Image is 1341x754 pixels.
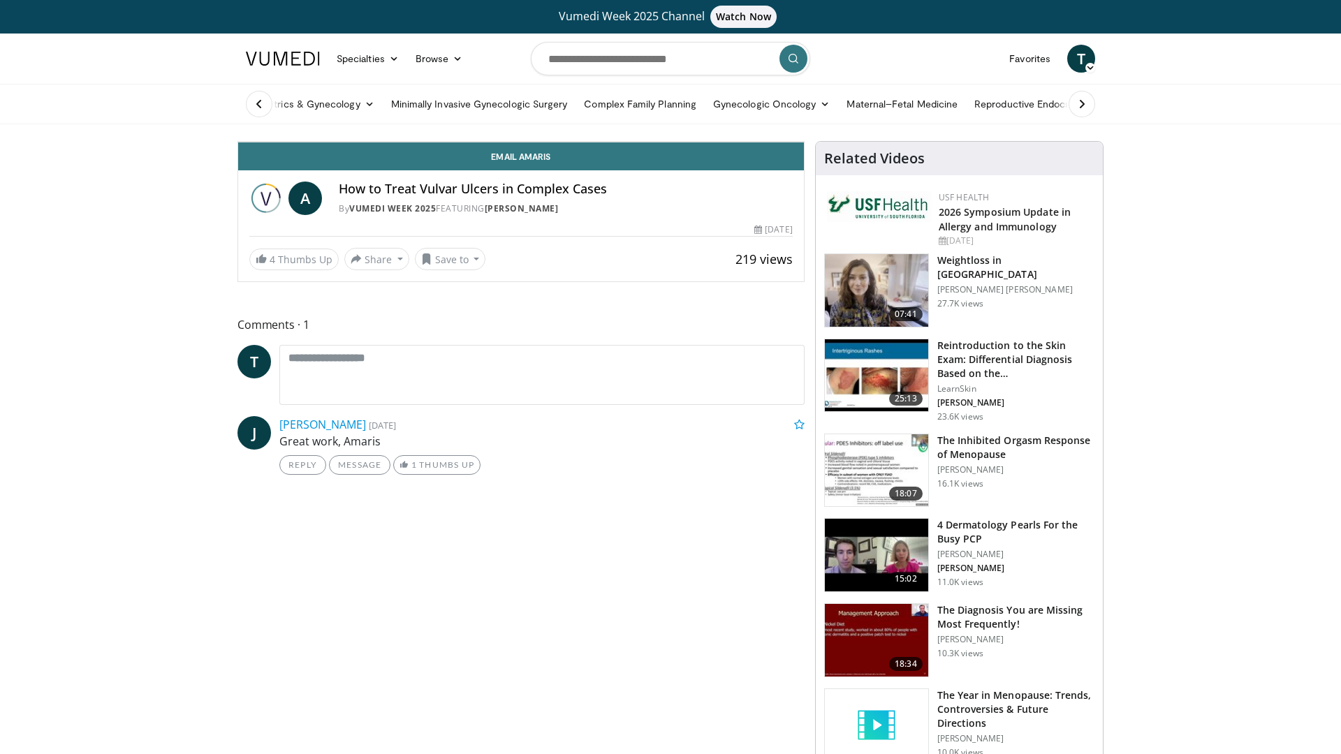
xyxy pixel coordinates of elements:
a: Reply [279,455,326,475]
p: LearnSkin [937,383,1094,394]
a: 2026 Symposium Update in Allergy and Immunology [939,205,1071,233]
a: Reproductive Endocrinology & [MEDICAL_DATA] [966,90,1200,118]
p: [PERSON_NAME] [PERSON_NAME] [937,284,1094,295]
a: 07:41 Weightloss in [GEOGRAPHIC_DATA] [PERSON_NAME] [PERSON_NAME] 27.7K views [824,253,1094,327]
img: 6ba8804a-8538-4002-95e7-a8f8012d4a11.png.150x105_q85_autocrop_double_scale_upscale_version-0.2.jpg [827,191,932,222]
p: [PERSON_NAME] [937,733,1094,744]
span: Comments 1 [237,316,805,334]
a: Minimally Invasive Gynecologic Surgery [383,90,576,118]
a: T [237,345,271,378]
a: Obstetrics & Gynecology [237,90,383,118]
a: Email Amaris [238,142,804,170]
h4: How to Treat Vulvar Ulcers in Complex Cases [339,182,793,197]
a: Complex Family Planning [576,90,705,118]
p: Great work, Amaris [279,433,805,450]
img: 022c50fb-a848-4cac-a9d8-ea0906b33a1b.150x105_q85_crop-smart_upscale.jpg [825,339,928,412]
span: 1 [411,459,417,470]
img: VuMedi Logo [246,52,320,66]
span: 25:13 [889,392,923,406]
h3: The Year in Menopause: Trends, Controversies & Future Directions [937,688,1094,730]
span: 4 [270,253,275,266]
div: [DATE] [754,223,792,236]
p: [PERSON_NAME] [937,563,1094,574]
a: Specialties [328,45,407,73]
p: 10.3K views [937,648,983,659]
h3: Reintroduction to the Skin Exam: Differential Diagnosis Based on the… [937,339,1094,380]
p: 27.7K views [937,298,983,309]
h3: Weightloss in [GEOGRAPHIC_DATA] [937,253,1094,281]
input: Search topics, interventions [531,42,810,75]
span: Watch Now [710,6,777,28]
img: Vumedi Week 2025 [249,182,283,215]
a: A [288,182,322,215]
h3: 4 Dermatology Pearls For the Busy PCP [937,518,1094,546]
button: Share [344,248,409,270]
p: 23.6K views [937,411,983,422]
a: Browse [407,45,471,73]
p: [PERSON_NAME] [937,464,1094,475]
img: 52a0b0fc-6587-4d56-b82d-d28da2c4b41b.150x105_q85_crop-smart_upscale.jpg [825,604,928,677]
a: 1 Thumbs Up [393,455,481,475]
a: 18:34 The Diagnosis You are Missing Most Frequently! [PERSON_NAME] 10.3K views [824,603,1094,677]
span: 219 views [735,251,793,267]
img: 283c0f17-5e2d-42ba-a87c-168d447cdba4.150x105_q85_crop-smart_upscale.jpg [825,434,928,507]
a: [PERSON_NAME] [279,417,366,432]
div: By FEATURING [339,202,793,215]
small: [DATE] [369,419,396,431]
h3: The Inhibited Orgasm Response of Menopause [937,434,1094,461]
span: 07:41 [889,307,923,321]
p: [PERSON_NAME] [937,397,1094,408]
a: Vumedi Week 2025 [349,202,436,214]
p: [PERSON_NAME] [937,634,1094,645]
p: 16.1K views [937,478,983,489]
a: Message [329,455,390,475]
h4: Related Videos [824,150,925,167]
div: [DATE] [939,235,1092,247]
img: 9983fed1-7565-45be-8934-aef1103ce6e2.150x105_q85_crop-smart_upscale.jpg [825,254,928,327]
span: 15:02 [889,572,923,586]
a: T [1067,45,1095,73]
a: 18:07 The Inhibited Orgasm Response of Menopause [PERSON_NAME] 16.1K views [824,434,1094,508]
a: Maternal–Fetal Medicine [838,90,966,118]
a: USF Health [939,191,990,203]
a: Gynecologic Oncology [705,90,838,118]
a: J [237,416,271,450]
a: [PERSON_NAME] [485,202,559,214]
h3: The Diagnosis You are Missing Most Frequently! [937,603,1094,631]
a: 4 Thumbs Up [249,249,339,270]
span: 18:34 [889,657,923,671]
img: 04c704bc-886d-4395-b463-610399d2ca6d.150x105_q85_crop-smart_upscale.jpg [825,519,928,591]
p: [PERSON_NAME] [937,549,1094,560]
a: 15:02 4 Dermatology Pearls For the Busy PCP [PERSON_NAME] [PERSON_NAME] 11.0K views [824,518,1094,592]
span: 18:07 [889,487,923,501]
a: Favorites [1001,45,1059,73]
button: Save to [415,248,486,270]
a: 25:13 Reintroduction to the Skin Exam: Differential Diagnosis Based on the… LearnSkin [PERSON_NAM... [824,339,1094,422]
a: Vumedi Week 2025 ChannelWatch Now [248,6,1093,28]
p: 11.0K views [937,577,983,588]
